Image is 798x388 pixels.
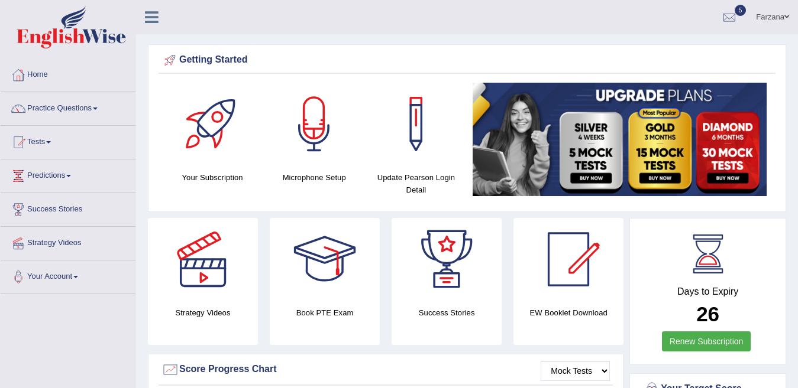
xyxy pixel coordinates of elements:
[371,171,461,196] h4: Update Pearson Login Detail
[513,307,623,319] h4: EW Booklet Download
[270,307,380,319] h4: Book PTE Exam
[148,307,258,319] h4: Strategy Videos
[161,361,610,379] div: Score Progress Chart
[1,159,135,189] a: Predictions
[662,331,751,351] a: Renew Subscription
[696,302,719,325] b: 26
[735,5,747,16] span: 5
[392,307,502,319] h4: Success Stories
[1,193,135,223] a: Success Stories
[1,58,135,88] a: Home
[161,51,773,69] div: Getting Started
[1,126,135,155] a: Tests
[167,171,257,184] h4: Your Subscription
[473,83,767,196] img: small5.jpg
[1,227,135,256] a: Strategy Videos
[1,260,135,290] a: Your Account
[643,286,773,297] h4: Days to Expiry
[1,92,135,122] a: Practice Questions
[269,171,359,184] h4: Microphone Setup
